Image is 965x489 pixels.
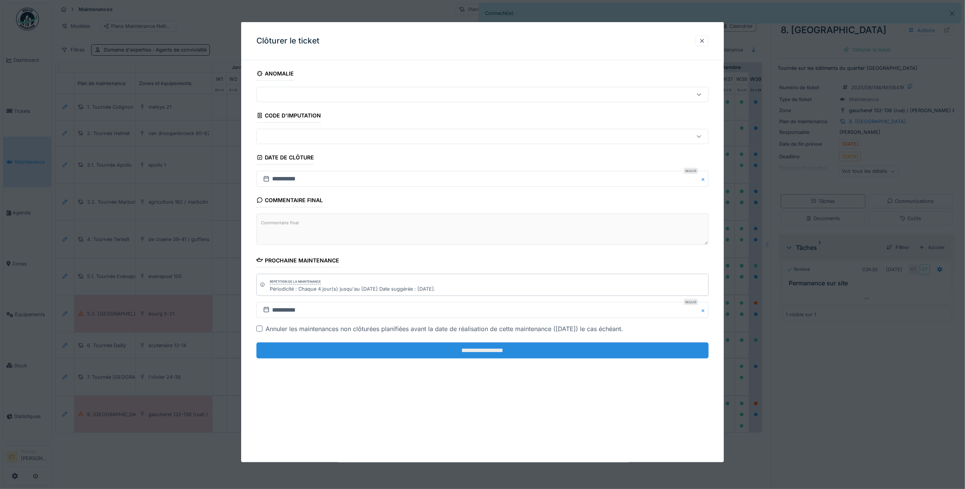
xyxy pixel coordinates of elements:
[700,171,709,187] button: Close
[256,110,321,123] div: Code d'imputation
[700,302,709,318] button: Close
[270,279,321,284] div: Répétition de la maintenance
[256,68,294,81] div: Anomalie
[684,299,698,305] div: Requis
[256,152,314,165] div: Date de clôture
[256,36,319,46] h3: Clôturer le ticket
[259,218,300,227] label: Commentaire final
[266,324,623,333] div: Annuler les maintenances non clôturées planifiées avant la date de réalisation de cette maintenan...
[270,285,435,293] div: Périodicité : Chaque 4 jour(s) jusqu'au [DATE] Date suggérée : [DATE].
[684,168,698,174] div: Requis
[256,195,323,208] div: Commentaire final
[256,254,339,267] div: Prochaine maintenance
